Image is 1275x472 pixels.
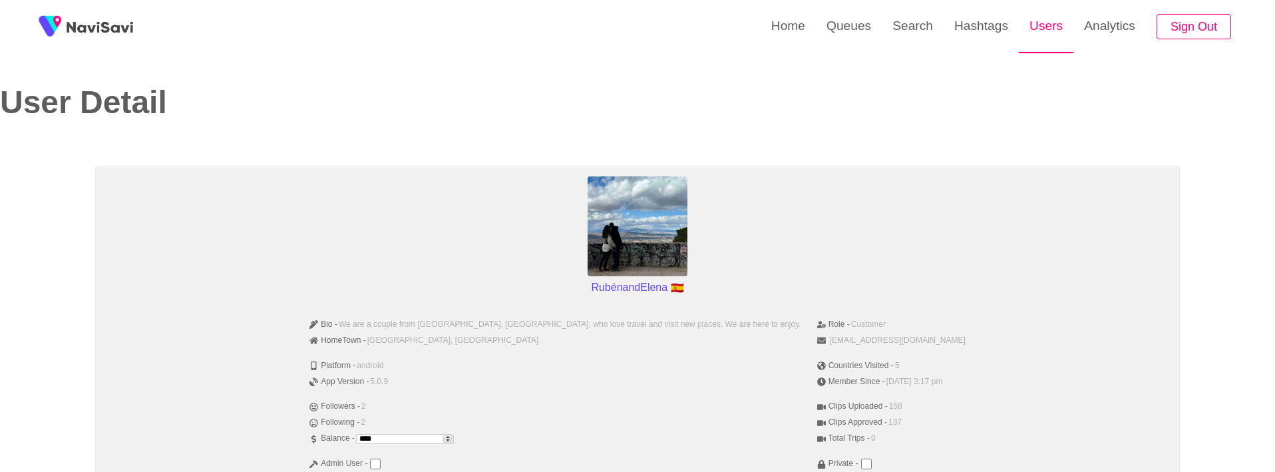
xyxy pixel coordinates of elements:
[871,434,876,443] span: 0
[1157,14,1231,40] button: Sign Out
[817,459,858,469] span: Private -
[309,320,337,330] span: Bio -
[67,20,133,33] img: fireSpot
[586,276,689,299] p: RubénandElena
[888,418,902,427] span: 137
[309,402,360,411] span: Followers -
[895,361,900,371] span: 5
[817,418,887,427] span: Clips Approved -
[817,361,894,371] span: Countries Visited -
[361,402,366,411] span: 2
[370,377,388,387] span: 5.0.9
[830,336,966,346] span: [EMAIL_ADDRESS][DOMAIN_NAME]
[309,459,367,469] span: Admin User -
[361,418,365,427] span: 2
[367,336,539,346] span: [GEOGRAPHIC_DATA], [GEOGRAPHIC_DATA]
[309,434,355,443] span: Balance -
[817,320,850,330] span: Role -
[886,377,943,387] span: [DATE] 3:17 pm
[33,10,67,43] img: fireSpot
[889,402,902,411] span: 158
[309,361,355,371] span: Platform -
[357,361,383,371] span: android
[309,377,369,387] span: App Version -
[817,434,870,443] span: Total Trips -
[309,336,366,346] span: HomeTown -
[817,402,888,411] span: Clips Uploaded -
[339,320,801,330] span: We are a couple from [GEOGRAPHIC_DATA], [GEOGRAPHIC_DATA], who love travel and visit new places. ...
[671,283,684,294] span: Spain flag
[817,377,885,387] span: Member Since -
[309,418,359,427] span: Following -
[851,320,886,330] span: Customer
